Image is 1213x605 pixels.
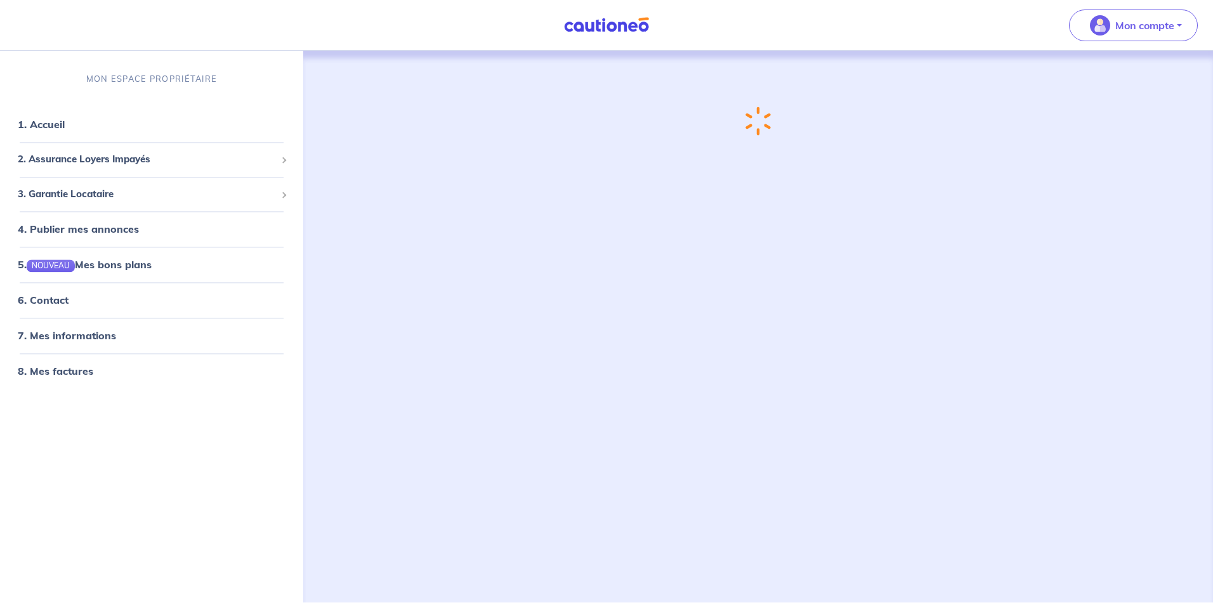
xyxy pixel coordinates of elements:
a: 8. Mes factures [18,365,93,378]
a: 7. Mes informations [18,330,116,342]
div: 7. Mes informations [5,323,298,349]
a: 6. Contact [18,294,69,307]
a: 1. Accueil [18,119,65,131]
img: illu_account_valid_menu.svg [1090,15,1110,36]
span: 2. Assurance Loyers Impayés [18,153,276,167]
div: 6. Contact [5,288,298,313]
a: 4. Publier mes annonces [18,223,139,236]
img: Cautioneo [559,17,654,33]
div: 1. Accueil [5,112,298,138]
p: Mon compte [1115,18,1174,33]
p: MON ESPACE PROPRIÉTAIRE [86,73,217,85]
a: 5.NOUVEAUMes bons plans [18,259,152,271]
div: 4. Publier mes annonces [5,217,298,242]
img: loading-spinner [745,107,771,136]
span: 3. Garantie Locataire [18,187,276,202]
button: illu_account_valid_menu.svgMon compte [1069,10,1198,41]
div: 8. Mes factures [5,359,298,384]
div: 2. Assurance Loyers Impayés [5,148,298,172]
div: 3. Garantie Locataire [5,182,298,207]
div: 5.NOUVEAUMes bons plans [5,252,298,278]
